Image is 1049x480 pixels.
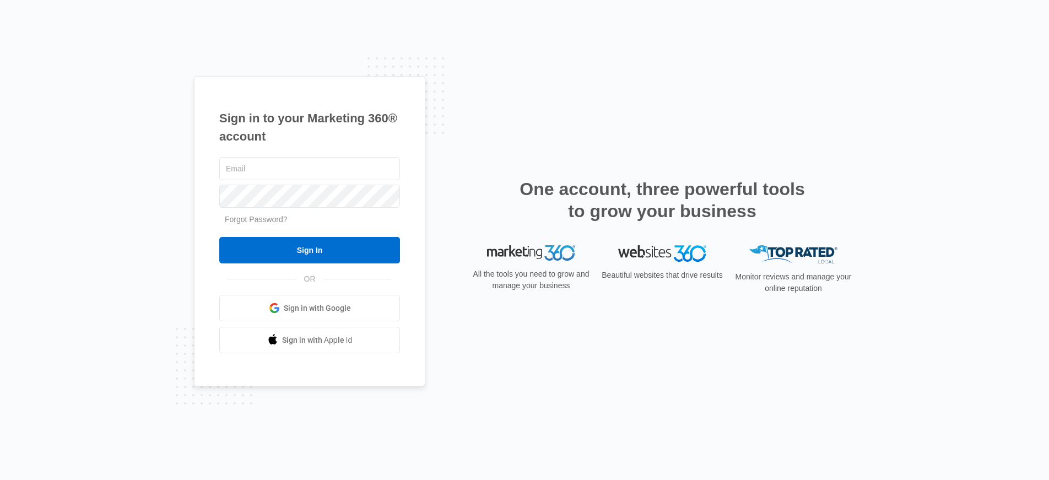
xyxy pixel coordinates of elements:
[219,295,400,321] a: Sign in with Google
[219,327,400,353] a: Sign in with Apple Id
[618,245,706,261] img: Websites 360
[225,215,288,224] a: Forgot Password?
[219,237,400,263] input: Sign In
[516,178,808,222] h2: One account, three powerful tools to grow your business
[284,303,351,314] span: Sign in with Google
[469,268,593,292] p: All the tools you need to grow and manage your business
[601,269,724,281] p: Beautiful websites that drive results
[749,245,837,263] img: Top Rated Local
[219,109,400,145] h1: Sign in to your Marketing 360® account
[296,273,323,285] span: OR
[732,271,855,294] p: Monitor reviews and manage your online reputation
[219,157,400,180] input: Email
[487,245,575,261] img: Marketing 360
[282,335,353,346] span: Sign in with Apple Id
